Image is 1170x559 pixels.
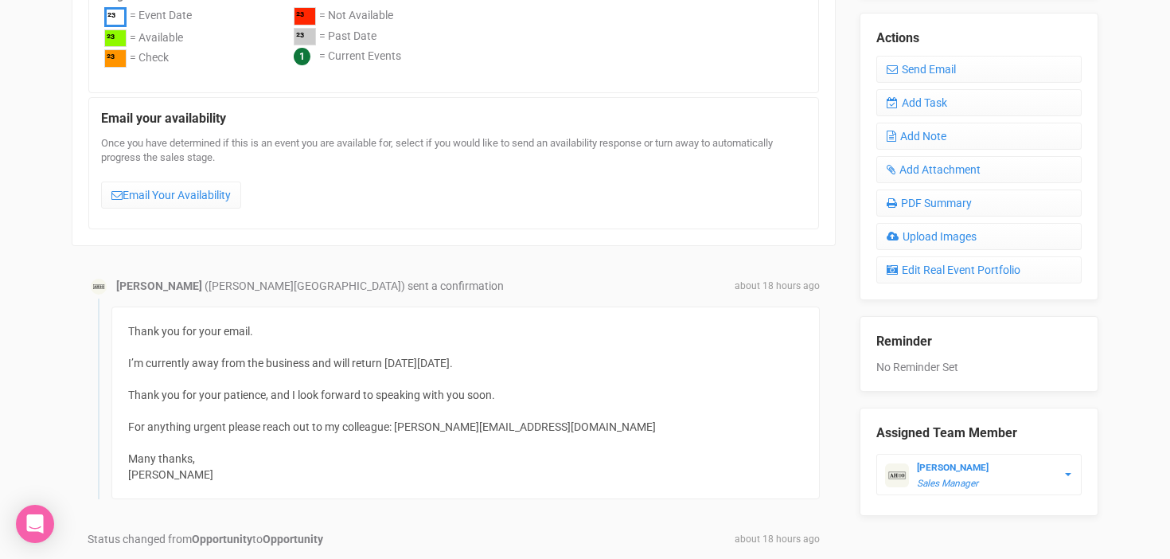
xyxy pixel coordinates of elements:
a: Add Task [876,89,1082,116]
strong: Opportunity [263,533,323,545]
div: = Available [130,29,183,50]
div: Thank you for your email. I’m currently away from the business and will return [DATE][DATE]. Than... [111,307,820,499]
a: Email Your Availability [101,182,241,209]
span: about 18 hours ago [735,533,820,546]
div: ²³ [104,29,127,48]
strong: [PERSON_NAME] [116,279,202,292]
div: = Past Date [319,28,376,49]
img: open-uri20231025-2-1afxnye [91,279,107,295]
legend: Assigned Team Member [876,424,1082,443]
a: Upload Images [876,223,1082,250]
span: Status changed from to [88,533,323,545]
a: Add Note [876,123,1082,150]
legend: Actions [876,29,1082,48]
a: Send Email [876,56,1082,83]
span: ([PERSON_NAME][GEOGRAPHIC_DATA]) sent a confirmation [205,279,504,292]
div: No Reminder Set [876,317,1082,375]
legend: Reminder [876,333,1082,351]
em: Sales Manager [917,478,978,489]
div: ²³ [294,28,316,46]
strong: [PERSON_NAME] [917,462,989,473]
span: 1 [294,48,310,65]
div: = Not Available [319,7,393,28]
div: ²³ [104,7,127,27]
div: Open Intercom Messenger [16,505,54,543]
button: [PERSON_NAME] Sales Manager [876,454,1082,495]
span: about 18 hours ago [735,279,820,293]
a: Add Attachment [876,156,1082,183]
div: = Current Events [319,48,401,66]
div: ²³ [294,7,316,25]
strong: Opportunity [192,533,252,545]
a: Edit Real Event Portfolio [876,256,1082,283]
div: = Check [130,49,169,70]
div: ²³ [104,49,127,68]
div: = Event Date [130,7,192,29]
div: Once you have determined if this is an event you are available for, select if you would like to s... [101,136,806,217]
img: open-uri20231025-2-1afxnye [885,463,909,487]
legend: Email your availability [101,110,806,128]
a: PDF Summary [876,190,1082,217]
